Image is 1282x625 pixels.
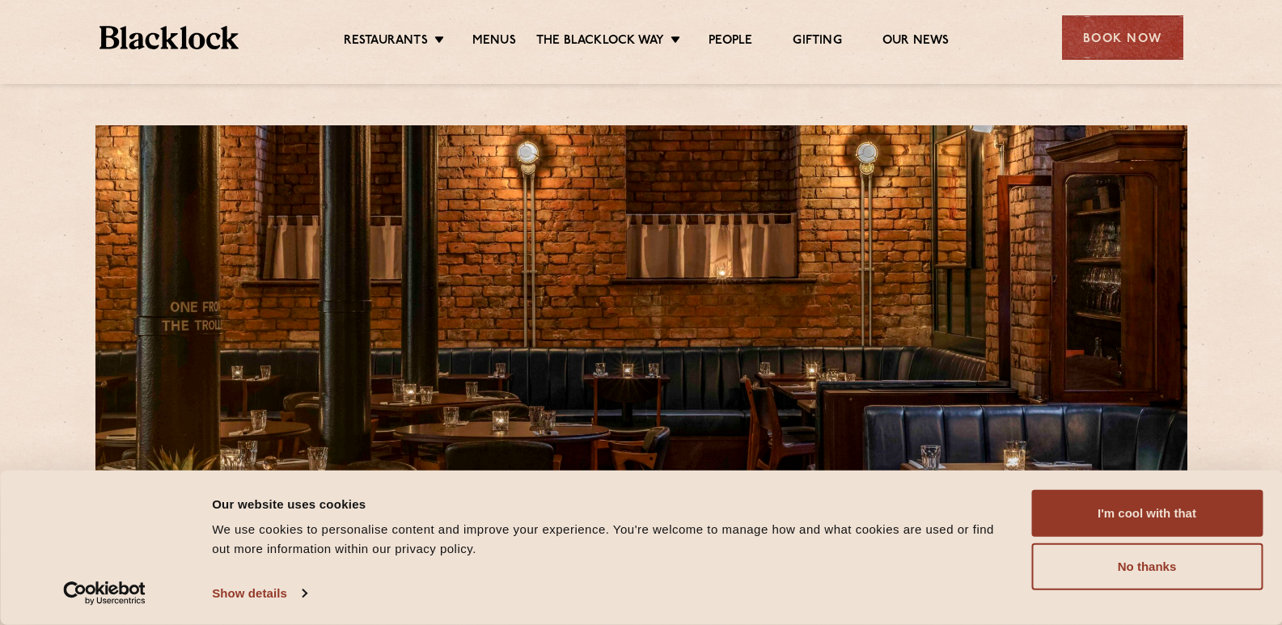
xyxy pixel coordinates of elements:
[472,33,516,51] a: Menus
[1031,543,1263,590] button: No thanks
[99,26,239,49] img: BL_Textured_Logo-footer-cropped.svg
[536,33,664,51] a: The Blacklock Way
[212,581,306,606] a: Show details
[1031,490,1263,537] button: I'm cool with that
[212,520,995,559] div: We use cookies to personalise content and improve your experience. You're welcome to manage how a...
[344,33,428,51] a: Restaurants
[212,494,995,513] div: Our website uses cookies
[793,33,841,51] a: Gifting
[709,33,752,51] a: People
[34,581,176,606] a: Usercentrics Cookiebot - opens in a new window
[882,33,950,51] a: Our News
[1062,15,1183,60] div: Book Now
